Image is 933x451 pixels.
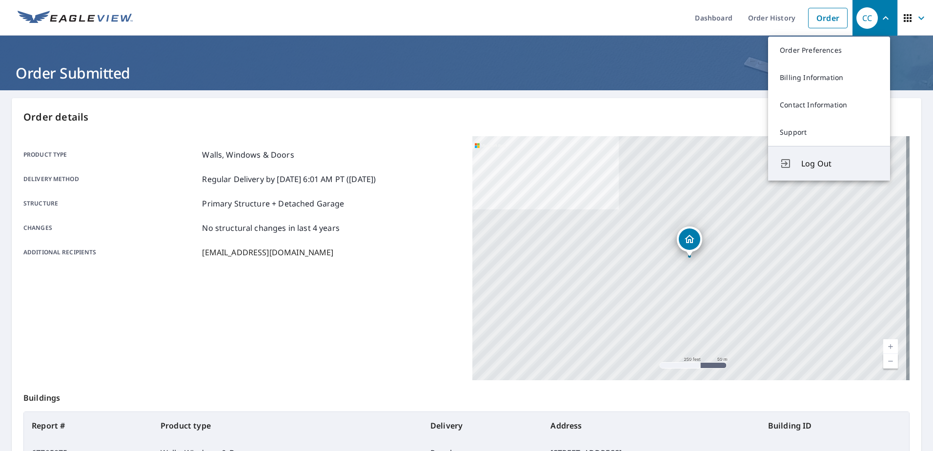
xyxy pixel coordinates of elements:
[153,412,423,439] th: Product type
[12,63,921,83] h1: Order Submitted
[23,149,198,161] p: Product type
[23,110,910,124] p: Order details
[202,222,340,234] p: No structural changes in last 4 years
[202,246,333,258] p: [EMAIL_ADDRESS][DOMAIN_NAME]
[677,226,702,257] div: Dropped pin, building 1, Residential property, 3548 Brookstone South Dr Saint Louis, MO 63129
[202,198,344,209] p: Primary Structure + Detached Garage
[768,37,890,64] a: Order Preferences
[23,198,198,209] p: Structure
[801,158,878,169] span: Log Out
[768,119,890,146] a: Support
[18,11,133,25] img: EV Logo
[883,354,898,369] a: Current Level 17, Zoom Out
[760,412,909,439] th: Building ID
[23,173,198,185] p: Delivery method
[202,173,376,185] p: Regular Delivery by [DATE] 6:01 AM PT ([DATE])
[24,412,153,439] th: Report #
[808,8,848,28] a: Order
[23,380,910,411] p: Buildings
[23,222,198,234] p: Changes
[856,7,878,29] div: CC
[768,64,890,91] a: Billing Information
[202,149,294,161] p: Walls, Windows & Doors
[543,412,760,439] th: Address
[768,91,890,119] a: Contact Information
[423,412,543,439] th: Delivery
[883,339,898,354] a: Current Level 17, Zoom In
[768,146,890,181] button: Log Out
[23,246,198,258] p: Additional recipients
